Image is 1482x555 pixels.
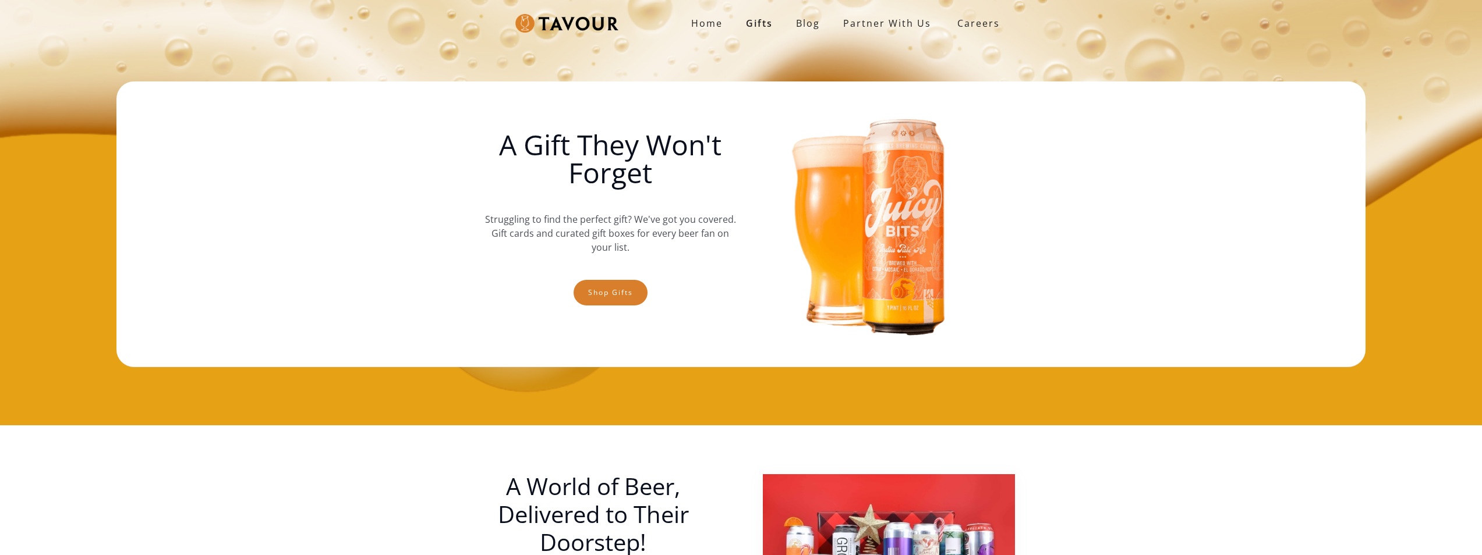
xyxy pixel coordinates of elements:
strong: Careers [957,12,1000,35]
a: partner with us [832,12,943,35]
a: Blog [784,12,832,35]
a: Shop gifts [574,280,648,305]
p: Struggling to find the perfect gift? We've got you covered. Gift cards and curated gift boxes for... [484,201,736,266]
a: Gifts [734,12,784,35]
a: Careers [943,7,1009,40]
h1: A Gift They Won't Forget [484,131,736,187]
a: Home [680,12,734,35]
strong: Home [691,17,723,30]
